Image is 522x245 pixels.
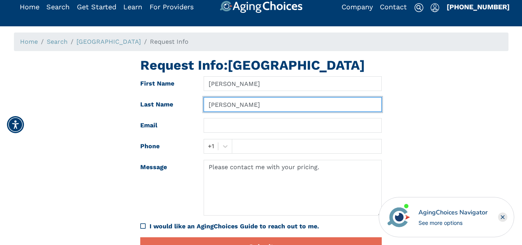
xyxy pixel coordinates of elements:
textarea: Please contact me with your pricing. [204,160,382,216]
img: avatar [386,204,412,230]
label: Email [134,118,198,133]
div: See more options [418,219,488,227]
div: Close [498,212,507,222]
a: Search [46,3,70,11]
span: Request Info [150,38,189,45]
a: For Providers [150,3,194,11]
a: Get Started [77,3,116,11]
h1: Request Info: [GEOGRAPHIC_DATA] [140,57,382,73]
div: Popover trigger [430,1,439,13]
a: Company [342,3,373,11]
img: search-icon.svg [414,3,423,12]
img: AgingChoices [219,1,302,13]
a: Home [20,38,38,45]
div: I would like an AgingChoices Guide to reach out to me. [140,222,382,231]
nav: breadcrumb [14,33,508,51]
a: Home [20,3,39,11]
a: Learn [123,3,142,11]
a: Search [47,38,68,45]
div: I would like an AgingChoices Guide to reach out to me. [150,222,382,231]
label: Phone [134,139,198,154]
div: Popover trigger [46,1,70,13]
a: Contact [380,3,407,11]
img: user-icon.svg [430,3,439,12]
a: [GEOGRAPHIC_DATA] [77,38,141,45]
label: First Name [134,76,198,91]
label: Message [134,160,198,216]
div: Accessibility Menu [7,116,24,133]
div: AgingChoices Navigator [418,208,488,217]
a: [PHONE_NUMBER] [447,3,510,11]
label: Last Name [134,97,198,112]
